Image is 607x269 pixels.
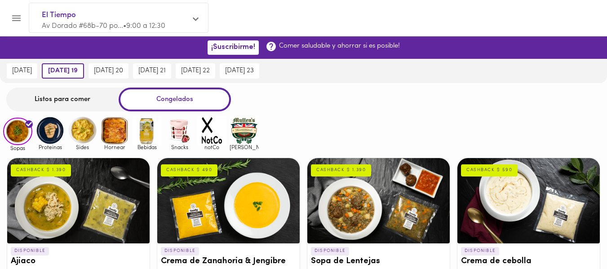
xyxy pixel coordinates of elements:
span: Hornear [100,144,129,150]
span: El Tiempo [42,9,186,21]
h3: Crema de cebolla [461,257,596,266]
span: [DATE] [12,67,32,75]
h3: Crema de Zanahoria & Jengibre [161,257,296,266]
div: Congelados [119,88,231,111]
div: Listos para comer [6,88,119,111]
img: Proteinas [35,116,65,145]
span: [DATE] 21 [138,67,166,75]
div: CASHBACK $ 590 [461,164,518,176]
img: notCo [197,116,226,145]
button: Menu [5,7,27,29]
h3: Sopa de Lentejas [311,257,446,266]
span: Proteinas [35,144,65,150]
img: Hornear [100,116,129,145]
div: Sopa de Lentejas [307,158,450,243]
img: Sopas [3,118,32,146]
button: [DATE] [7,63,37,79]
span: [DATE] 20 [94,67,123,75]
span: [DATE] 23 [225,67,254,75]
img: Bebidas [133,116,162,145]
div: Ajiaco [7,158,150,243]
div: Crema de Zanahoria & Jengibre [157,158,300,243]
button: [DATE] 21 [133,63,171,79]
span: notCo [197,144,226,150]
h3: Ajiaco [11,257,146,266]
div: CASHBACK $ 1.390 [311,164,371,176]
p: DISPONIBLE [161,247,199,255]
p: Comer saludable y ahorrar si es posible! [279,41,400,51]
span: [DATE] 22 [181,67,210,75]
div: CASHBACK $ 1.390 [11,164,71,176]
button: [DATE] 22 [176,63,215,79]
p: DISPONIBLE [11,247,49,255]
span: Bebidas [133,144,162,150]
span: Sopas [3,145,32,151]
span: [PERSON_NAME] [230,144,259,150]
button: ¡Suscribirme! [208,40,259,54]
img: mullens [230,116,259,145]
img: Snacks [165,116,194,145]
span: Snacks [165,144,194,150]
div: Crema de cebolla [457,158,600,243]
button: [DATE] 20 [89,63,128,79]
span: Av Dorado #68b-70 po... • 9:00 a 12:30 [42,22,165,30]
img: Sides [68,116,97,145]
span: ¡Suscribirme! [211,43,255,52]
span: Sides [68,144,97,150]
p: DISPONIBLE [461,247,499,255]
div: CASHBACK $ 490 [161,164,217,176]
span: [DATE] 19 [48,67,78,75]
button: [DATE] 23 [220,63,259,79]
button: [DATE] 19 [42,63,84,79]
p: DISPONIBLE [311,247,349,255]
